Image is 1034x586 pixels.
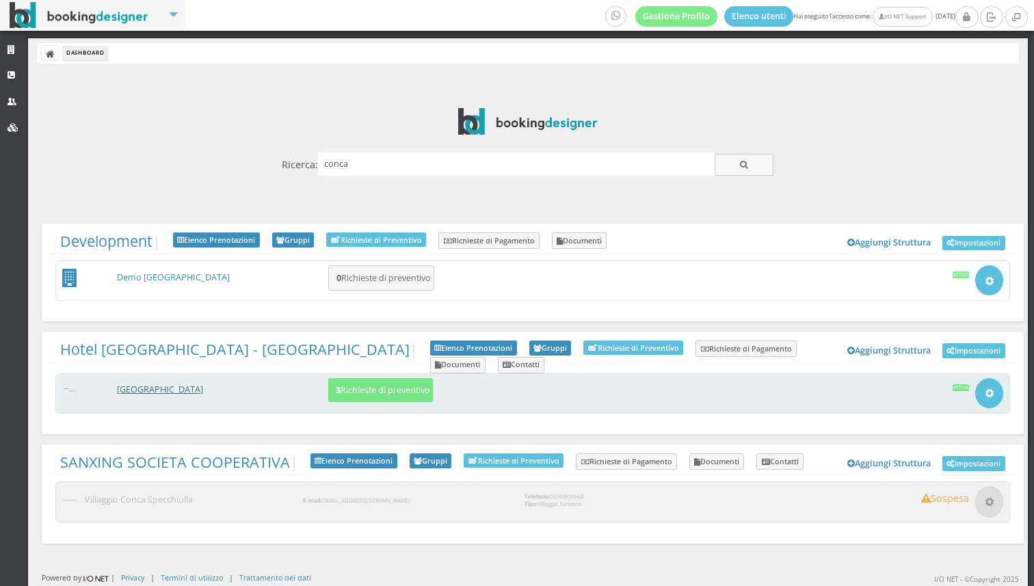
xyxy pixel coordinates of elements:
[518,486,740,514] div: 0836806688 Villaggio Turistico
[60,339,410,359] a: Hotel [GEOGRAPHIC_DATA] - [GEOGRAPHIC_DATA]
[150,572,155,583] div: |
[942,343,1005,358] a: Impostazioni
[605,6,955,27] span: Hai eseguito l'accesso come: [DATE]
[525,492,550,500] strong: Telefono:
[840,341,939,361] a: Aggiungi Struttura
[529,341,572,356] a: Gruppi
[60,453,298,471] span: |
[332,273,431,283] h5: Richieste di preventivo
[695,341,797,357] a: Richieste di Pagamento
[60,231,153,251] a: Development
[10,2,148,29] img: BookingDesigner.com
[42,572,115,584] div: Powered by |
[229,572,233,583] div: |
[272,232,315,248] a: Gruppi
[724,6,794,27] a: Elenco utenti
[336,384,341,396] b: 3
[297,490,518,511] div: [EMAIL_ADDRESS][DOMAIN_NAME]
[117,384,203,395] a: [GEOGRAPHIC_DATA]
[953,384,970,391] div: Attiva
[464,453,564,468] a: Richieste di Preventivo
[282,159,318,170] h4: Ricerca:
[873,7,932,27] a: I/O NET Support
[60,341,418,358] span: |
[942,236,1005,251] a: Impostazioni
[458,108,597,135] img: BookingDesigner.com
[689,453,745,470] a: Documenti
[318,152,715,175] input: organizzazioni e strutture
[326,232,426,247] a: Richieste di Preventivo
[942,456,1005,471] a: Impostazioni
[332,385,430,395] h5: Richieste di preventivo
[438,232,540,249] a: Richieste di Pagamento
[583,341,683,355] a: Richieste di Preventivo
[953,271,970,278] div: Attiva
[310,453,397,468] a: Elenco Prenotazioni
[840,232,939,253] a: Aggiungi Struttura
[62,388,78,392] img: 91e371c1c37d11edbca60a069e529790_max100.png
[239,572,311,583] a: Trattamento dei dati
[161,572,223,583] a: Termini di utilizzo
[430,341,517,356] a: Elenco Prenotazioni
[328,378,433,402] button: 3Richieste di preventivo
[921,492,969,504] h4: Sospesa
[756,453,804,470] a: Contatti
[840,453,939,474] a: Aggiungi Struttura
[525,500,538,507] strong: Tipo:
[63,46,107,61] li: Dashboard
[635,6,717,27] a: Gestione Profilo
[336,272,341,284] b: 0
[303,496,321,504] strong: E-mail:
[60,452,290,472] a: SANXING SOCIETA COOPERATIVA
[173,232,260,248] a: Elenco Prenotazioni
[79,494,295,506] h3: Villaggio Conca Specchiulla
[60,232,161,250] span: |
[121,572,144,583] a: Privacy
[62,499,78,501] img: 9610e479fe2411e89d4fa647fc135771_max100.png
[328,265,434,291] button: 0Richieste di preventivo
[576,453,677,470] a: Richieste di Pagamento
[430,357,486,373] a: Documenti
[498,357,545,373] a: Contatti
[81,573,111,584] img: ionet_small_logo.png
[552,232,607,249] a: Documenti
[410,453,452,468] a: Gruppi
[117,271,230,283] a: Demo [GEOGRAPHIC_DATA]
